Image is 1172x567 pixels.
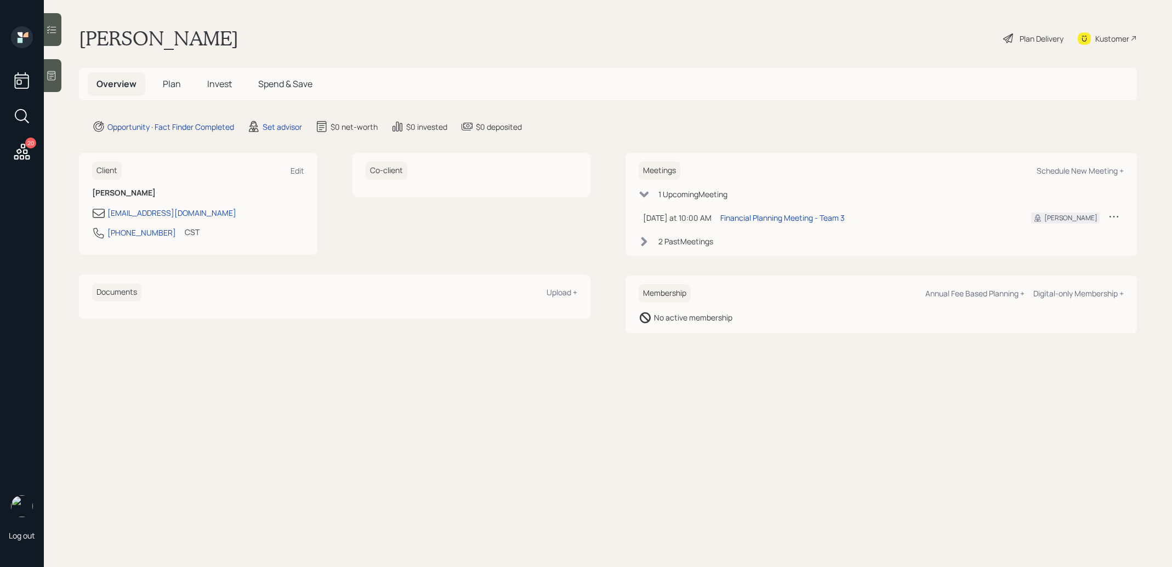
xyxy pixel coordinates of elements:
div: Annual Fee Based Planning + [925,288,1025,299]
h6: Client [92,162,122,180]
div: Financial Planning Meeting - Team 3 [720,212,845,224]
div: [PHONE_NUMBER] [107,227,176,238]
div: 1 Upcoming Meeting [658,188,727,200]
div: 20 [25,138,36,148]
h6: Meetings [639,162,680,180]
div: CST [185,226,200,238]
span: Overview [96,78,136,90]
div: No active membership [654,312,732,323]
div: Digital-only Membership + [1033,288,1124,299]
div: Set advisor [263,121,302,133]
span: Invest [207,78,232,90]
div: $0 deposited [476,121,522,133]
div: $0 invested [406,121,447,133]
h6: Membership [639,284,691,302]
div: Schedule New Meeting + [1037,165,1124,176]
div: Log out [9,530,35,541]
span: Spend & Save [258,78,312,90]
div: Edit [291,165,304,176]
span: Plan [163,78,181,90]
div: [EMAIL_ADDRESS][DOMAIN_NAME] [107,207,236,219]
div: 2 Past Meeting s [658,236,713,247]
div: Opportunity · Fact Finder Completed [107,121,234,133]
h6: Documents [92,283,141,301]
h1: [PERSON_NAME] [79,26,238,50]
img: treva-nostdahl-headshot.png [11,495,33,517]
div: [DATE] at 10:00 AM [643,212,712,224]
div: Upload + [547,287,577,297]
div: [PERSON_NAME] [1044,213,1097,223]
div: $0 net-worth [331,121,378,133]
h6: [PERSON_NAME] [92,188,304,198]
h6: Co-client [366,162,407,180]
div: Plan Delivery [1020,33,1063,44]
div: Kustomer [1095,33,1129,44]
